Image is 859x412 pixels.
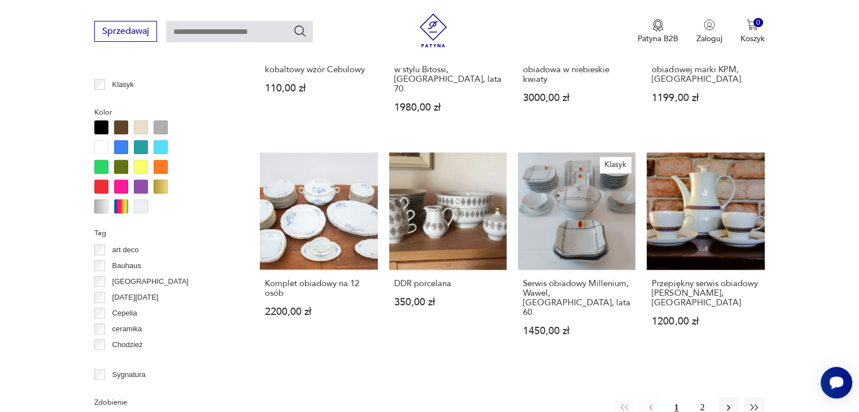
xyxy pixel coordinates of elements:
[523,279,630,317] h3: Serwis obiadowy Millenium, Wawel, [GEOGRAPHIC_DATA], lata 60.
[94,28,157,36] a: Sprzedawaj
[523,93,630,103] p: 3000,00 zł
[112,323,142,335] p: ceramika
[112,339,143,351] p: Chodzież
[523,55,630,84] h3: Arabia Faenza - ceramika obiadowa w niebieskie kwiaty
[265,84,372,93] p: 110,00 zł
[638,19,678,44] button: Patyna B2B
[704,19,715,30] img: Ikonka użytkownika
[394,297,502,307] p: 350,00 zł
[265,307,372,317] p: 2200,00 zł
[94,106,233,119] p: Kolor
[652,19,664,32] img: Ikona medalu
[112,78,134,91] p: Klasyk
[416,14,450,47] img: Patyna - sklep z meblami i dekoracjami vintage
[265,279,372,298] h3: Komplet obiadowy na 12 osób
[696,19,722,44] button: Zaloguj
[293,24,307,38] button: Szukaj
[265,55,372,74] h3: Sosjerka porcelanowa, kobaltowy wzór Cebulowy
[260,152,377,358] a: Komplet obiadowy na 12 osóbKomplet obiadowy na 12 osób2200,00 zł
[638,33,678,44] p: Patyna B2B
[394,55,502,94] h3: Komplet 30 talerzy Italy PV, w stylu Bitossi, [GEOGRAPHIC_DATA], lata 70.
[747,19,758,30] img: Ikona koszyka
[652,55,759,84] h3: Zestaw porcelany obiadowej marki KPM, [GEOGRAPHIC_DATA].
[638,19,678,44] a: Ikona medaluPatyna B2B
[696,33,722,44] p: Zaloguj
[112,244,139,256] p: art deco
[94,227,233,239] p: Tag
[112,369,146,381] p: Sygnatura
[647,152,764,358] a: Przepiękny serwis obiadowy Thomas, NiemcyPrzepiękny serwis obiadowy [PERSON_NAME], [GEOGRAPHIC_DA...
[740,33,765,44] p: Koszyk
[394,103,502,112] p: 1980,00 zł
[652,317,759,326] p: 1200,00 zł
[389,152,507,358] a: DDR porcelanaDDR porcelana350,00 zł
[753,18,763,28] div: 0
[94,396,233,409] p: Zdobienie
[518,152,635,358] a: KlasykSerwis obiadowy Millenium, Wawel, Polska, lata 60.Serwis obiadowy Millenium, Wawel, [GEOGRA...
[112,275,189,288] p: [GEOGRAPHIC_DATA]
[112,260,141,272] p: Bauhaus
[740,19,765,44] button: 0Koszyk
[652,279,759,308] h3: Przepiękny serwis obiadowy [PERSON_NAME], [GEOGRAPHIC_DATA]
[652,93,759,103] p: 1199,00 zł
[523,326,630,336] p: 1450,00 zł
[112,354,141,367] p: Ćmielów
[394,279,502,288] h3: DDR porcelana
[821,367,852,398] iframe: Smartsupp widget button
[112,307,137,319] p: Cepelia
[112,291,159,304] p: [DATE][DATE]
[94,21,157,42] button: Sprzedawaj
